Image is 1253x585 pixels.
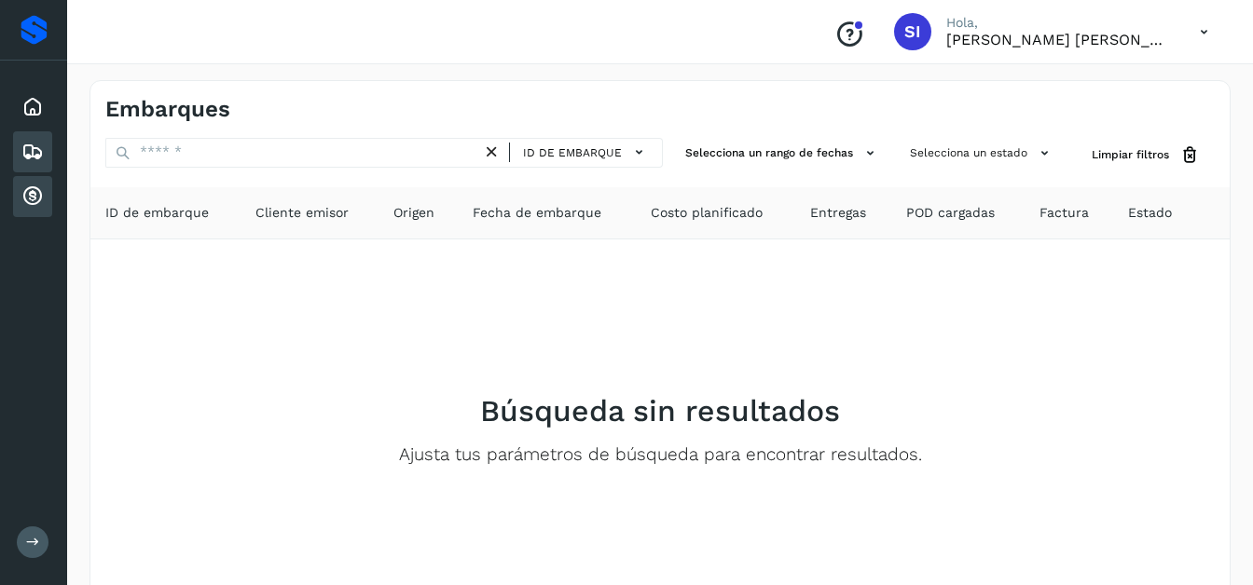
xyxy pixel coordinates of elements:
span: Estado [1128,203,1172,223]
span: Limpiar filtros [1092,146,1169,163]
p: Ajusta tus parámetros de búsqueda para encontrar resultados. [399,444,922,466]
p: Hola, [946,15,1170,31]
span: Cliente emisor [255,203,349,223]
span: Entregas [810,203,866,223]
span: Origen [393,203,434,223]
div: Cuentas por cobrar [13,176,52,217]
button: Limpiar filtros [1077,138,1215,172]
span: Factura [1040,203,1089,223]
h4: Embarques [105,96,230,123]
h2: Búsqueda sin resultados [480,393,840,429]
div: Embarques [13,131,52,172]
p: Sergio Israel Gonzalez Ortega [946,31,1170,48]
span: POD cargadas [906,203,995,223]
span: ID de embarque [105,203,209,223]
span: Fecha de embarque [473,203,601,223]
button: ID de embarque [517,139,654,166]
button: Selecciona un rango de fechas [678,138,888,169]
span: ID de embarque [523,144,622,161]
button: Selecciona un estado [902,138,1062,169]
span: Costo planificado [651,203,763,223]
div: Inicio [13,87,52,128]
